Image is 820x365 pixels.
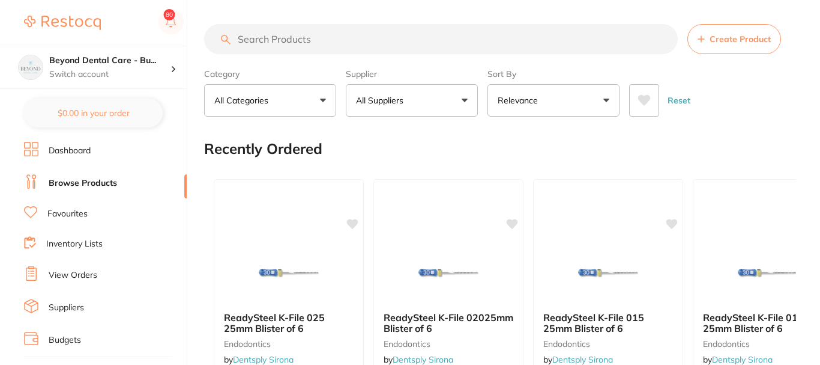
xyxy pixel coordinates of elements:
[498,94,543,106] p: Relevance
[703,354,773,365] span: by
[393,354,453,365] a: Dentsply Sirona
[712,354,773,365] a: Dentsply Sirona
[47,208,88,220] a: Favourites
[487,84,620,117] button: Relevance
[664,84,694,117] button: Reset
[224,354,294,365] span: by
[49,145,91,157] a: Dashboard
[49,177,117,189] a: Browse Products
[233,354,294,365] a: Dentsply Sirona
[214,94,273,106] p: All Categories
[49,55,170,67] h4: Beyond Dental Care - Burpengary
[250,242,328,302] img: ReadySteel K-File 025 25mm Blister of 6
[729,242,807,302] img: ReadySteel K-File 010 25mm Blister of 6
[687,24,781,54] button: Create Product
[543,312,673,334] b: ReadySteel K-File 015 25mm Blister of 6
[487,69,620,79] label: Sort By
[24,16,101,30] img: Restocq Logo
[24,9,101,37] a: Restocq Logo
[543,354,613,365] span: by
[204,84,336,117] button: All Categories
[384,339,513,349] small: endodontics
[204,69,336,79] label: Category
[49,302,84,314] a: Suppliers
[19,55,43,79] img: Beyond Dental Care - Burpengary
[204,24,678,54] input: Search Products
[710,34,771,44] span: Create Product
[543,339,673,349] small: endodontics
[569,242,647,302] img: ReadySteel K-File 015 25mm Blister of 6
[346,84,478,117] button: All Suppliers
[409,242,487,302] img: ReadySteel K-File 02025mm Blister of 6
[49,334,81,346] a: Budgets
[49,69,170,81] p: Switch account
[384,354,453,365] span: by
[346,69,478,79] label: Supplier
[552,354,613,365] a: Dentsply Sirona
[204,141,322,158] h2: Recently Ordered
[224,339,354,349] small: endodontics
[24,99,163,127] button: $0.00 in your order
[224,312,354,334] b: ReadySteel K-File 025 25mm Blister of 6
[384,312,513,334] b: ReadySteel K-File 02025mm Blister of 6
[49,269,97,281] a: View Orders
[356,94,408,106] p: All Suppliers
[46,238,103,250] a: Inventory Lists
